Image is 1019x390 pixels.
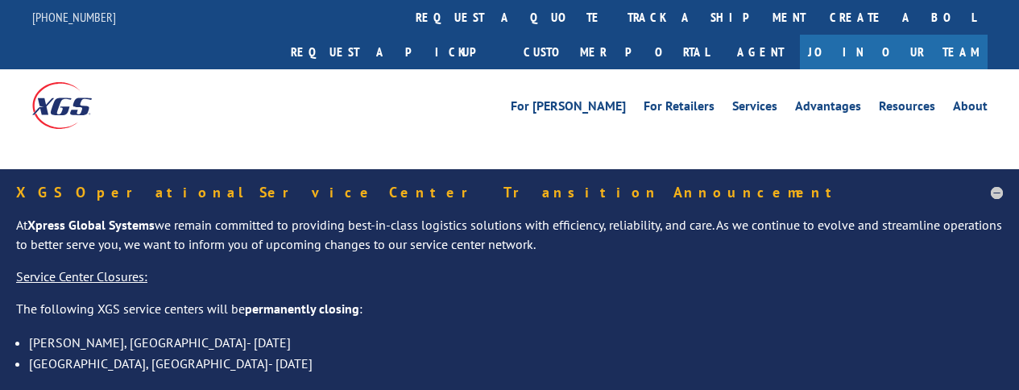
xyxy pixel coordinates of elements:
p: At we remain committed to providing best-in-class logistics solutions with efficiency, reliabilit... [16,216,1003,268]
a: Agent [721,35,800,69]
a: For [PERSON_NAME] [511,100,626,118]
a: About [953,100,988,118]
a: [PHONE_NUMBER] [32,9,116,25]
a: Advantages [795,100,861,118]
a: Join Our Team [800,35,988,69]
a: Services [732,100,777,118]
strong: permanently closing [245,301,359,317]
a: Customer Portal [512,35,721,69]
li: [PERSON_NAME], [GEOGRAPHIC_DATA]- [DATE] [29,332,1003,353]
p: The following XGS service centers will be : [16,300,1003,332]
a: Request a pickup [279,35,512,69]
a: For Retailers [644,100,715,118]
u: Service Center Closures: [16,268,147,284]
strong: Xpress Global Systems [27,217,155,233]
li: [GEOGRAPHIC_DATA], [GEOGRAPHIC_DATA]- [DATE] [29,353,1003,374]
h5: XGS Operational Service Center Transition Announcement [16,185,1003,200]
a: Resources [879,100,935,118]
